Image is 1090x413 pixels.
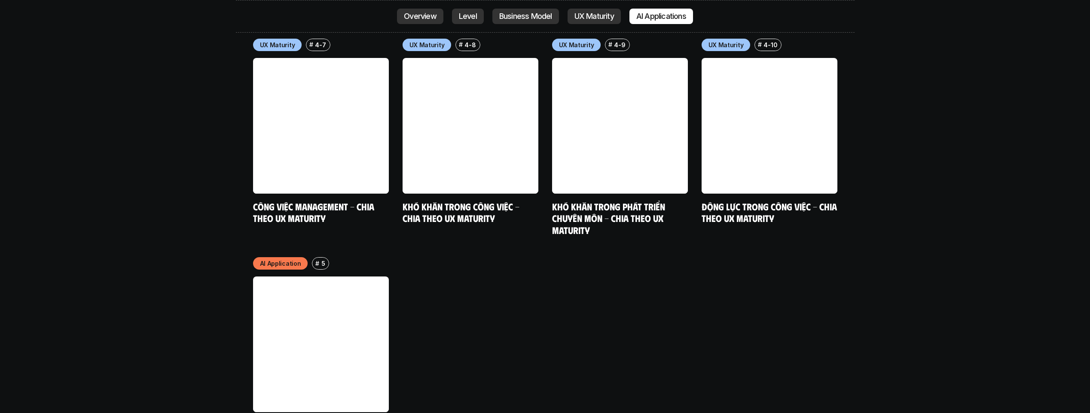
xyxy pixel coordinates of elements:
[403,200,522,224] a: Khó khăn trong công việc - Chia theo UX Maturity
[708,40,744,49] p: UX Maturity
[459,12,477,21] p: Level
[758,41,762,48] h6: #
[574,12,614,21] p: UX Maturity
[464,40,476,49] p: 4-8
[260,40,295,49] p: UX Maturity
[315,40,326,49] p: 4-7
[409,40,445,49] p: UX Maturity
[614,40,625,49] p: 4-9
[397,9,443,24] a: Overview
[636,12,686,21] p: AI Applications
[552,200,667,236] a: Khó khăn trong phát triển chuyên môn - Chia theo UX Maturity
[321,259,325,268] p: 5
[404,12,437,21] p: Overview
[702,200,839,224] a: Động lực trong công việc - Chia theo UX Maturity
[492,9,559,24] a: Business Model
[559,40,594,49] p: UX Maturity
[459,41,463,48] h6: #
[499,12,552,21] p: Business Model
[608,41,612,48] h6: #
[260,259,301,268] p: AI Application
[629,9,693,24] a: AI Applications
[452,9,484,24] a: Level
[763,40,777,49] p: 4-10
[309,41,313,48] h6: #
[568,9,621,24] a: UX Maturity
[253,200,376,224] a: Công việc Management - Chia theo UX maturity
[315,260,319,267] h6: #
